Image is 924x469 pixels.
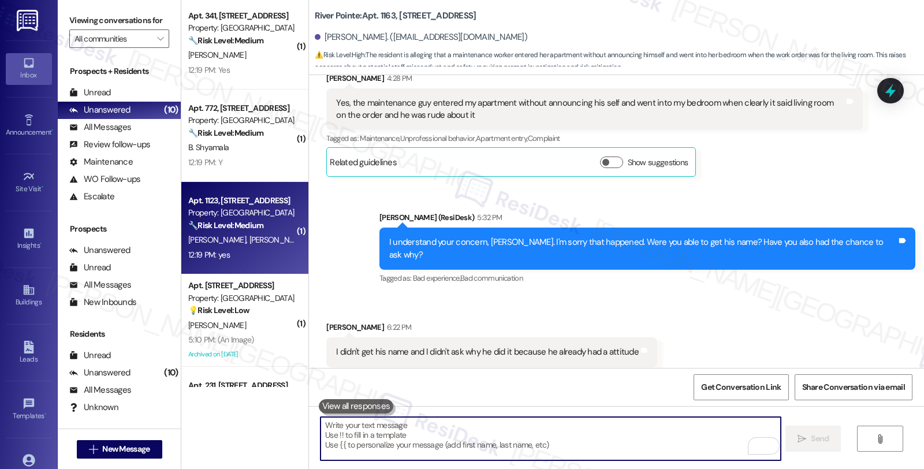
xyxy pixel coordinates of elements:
span: B. Shyamala [188,142,229,152]
a: Insights • [6,224,52,255]
button: Get Conversation Link [694,374,788,400]
div: Prospects + Residents [58,65,181,77]
div: Tagged as: [326,367,657,384]
div: I understand your concern, [PERSON_NAME]. I'm sorry that happened. Were you able to get his name?... [389,236,897,261]
div: Related guidelines [330,157,397,173]
div: Unanswered [69,104,131,116]
div: Apt. 341, [STREET_ADDRESS] [188,10,295,22]
div: Escalate [69,191,114,203]
b: River Pointe: Apt. 1163, [STREET_ADDRESS] [315,10,476,22]
span: Unprofessional behavior , [400,133,476,143]
div: Yes, the maintenance guy entered my apartment without announcing his self and went into my bedroo... [336,97,844,122]
i:  [798,434,806,444]
img: ResiDesk Logo [17,10,40,31]
div: (10) [161,101,181,119]
span: [PERSON_NAME] [188,320,246,330]
label: Viewing conversations for [69,12,169,29]
div: Apt. 1123, [STREET_ADDRESS] [188,195,295,207]
span: • [40,240,42,248]
div: Residents [58,328,181,340]
a: Leads [6,337,52,368]
div: 5:32 PM [474,211,502,224]
i:  [157,34,163,43]
div: Unknown [69,401,118,414]
input: All communities [74,29,151,48]
span: [PERSON_NAME] [188,50,246,60]
div: Unread [69,349,111,362]
div: [PERSON_NAME] [326,321,657,337]
strong: 🔧 Risk Level: Medium [188,35,263,46]
strong: ⚠️ Risk Level: High [315,50,364,59]
div: 6:22 PM [384,321,411,333]
div: 5:10 PM: (An Image) [188,334,254,345]
div: 12:19 PM: Yes [188,65,230,75]
div: Property: [GEOGRAPHIC_DATA] [188,292,295,304]
span: Complaint [528,133,560,143]
span: Maintenance , [360,133,400,143]
span: Send [811,433,829,445]
a: Buildings [6,280,52,311]
div: Apt. 772, [STREET_ADDRESS] [188,102,295,114]
div: Property: [GEOGRAPHIC_DATA] [188,207,295,219]
div: Tagged as: [326,130,862,147]
div: I didn't get his name and I didn't ask why he did it because he already had a attitude [336,346,639,358]
span: [PERSON_NAME] [249,234,311,245]
div: Unanswered [69,244,131,256]
span: : The resident is alleging that a maintenance worker entered her apartment without announcing him... [315,49,924,74]
div: Apt. [STREET_ADDRESS] [188,280,295,292]
span: Bad communication [460,273,523,283]
div: Unread [69,87,111,99]
div: Tagged as: [379,270,915,286]
span: New Message [102,443,150,455]
strong: 💡 Risk Level: Low [188,305,249,315]
span: • [44,410,46,418]
div: 12:19 PM: Y [188,157,222,167]
div: All Messages [69,279,131,291]
div: All Messages [69,121,131,133]
span: Bad experience , [413,273,460,283]
div: 12:19 PM: yes [188,250,230,260]
div: [PERSON_NAME] (ResiDesk) [379,211,915,228]
div: Unanswered [69,367,131,379]
div: Unread [69,262,111,274]
div: All Messages [69,384,131,396]
div: Archived on [DATE] [187,347,296,362]
div: 4:28 PM [384,72,412,84]
span: • [42,183,43,191]
button: New Message [77,440,162,459]
label: Show suggestions [628,157,688,169]
div: New Inbounds [69,296,136,308]
button: Send [785,426,841,452]
span: Share Conversation via email [802,381,905,393]
a: Site Visit • [6,167,52,198]
a: Inbox [6,53,52,84]
div: Property: [GEOGRAPHIC_DATA] [188,114,295,126]
div: Maintenance [69,156,133,168]
div: [PERSON_NAME]. ([EMAIL_ADDRESS][DOMAIN_NAME]) [315,31,527,43]
div: Prospects [58,223,181,235]
button: Share Conversation via email [795,374,912,400]
span: [PERSON_NAME] [188,234,249,245]
textarea: To enrich screen reader interactions, please activate Accessibility in Grammarly extension settings [321,417,780,460]
div: Property: [GEOGRAPHIC_DATA] [188,22,295,34]
i:  [875,434,884,444]
span: Get Conversation Link [701,381,781,393]
i:  [89,445,98,454]
strong: 🔧 Risk Level: Medium [188,128,263,138]
div: Apt. 231, [STREET_ADDRESS] [188,379,295,392]
div: WO Follow-ups [69,173,140,185]
div: Review follow-ups [69,139,150,151]
span: Apartment entry , [476,133,528,143]
strong: 🔧 Risk Level: Medium [188,220,263,230]
span: • [51,126,53,135]
div: (10) [161,364,181,382]
a: Templates • [6,394,52,425]
div: [PERSON_NAME] [326,72,862,88]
